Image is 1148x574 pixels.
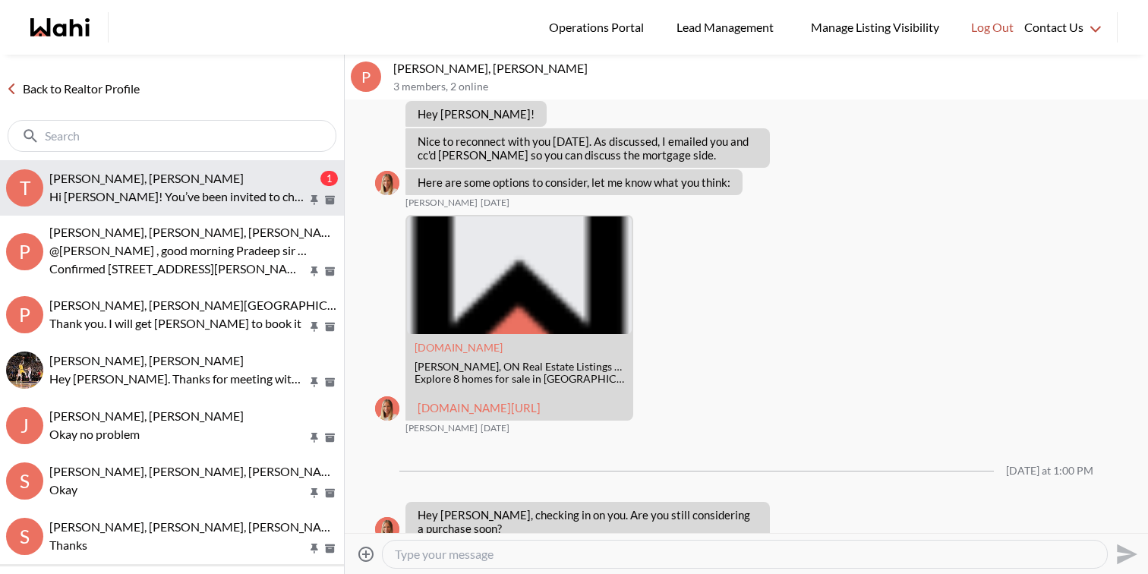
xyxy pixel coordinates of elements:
p: Thanks [49,536,307,554]
div: P [6,296,43,333]
button: Send [1108,537,1142,571]
img: a [6,352,43,389]
div: [DATE] at 1:00 PM [1006,465,1093,478]
div: S [6,462,43,500]
span: [PERSON_NAME], [PERSON_NAME] [49,353,244,367]
div: S [6,518,43,555]
a: Attachment [415,341,503,354]
time: 2025-08-07T20:54:21.869Z [481,422,509,434]
span: Log Out [971,17,1014,37]
span: [PERSON_NAME] [405,422,478,434]
button: Archive [322,194,338,207]
div: Explore 8 homes for sale in [GEOGRAPHIC_DATA] and get up to $10,000 cashback on your next home! F... [415,373,624,386]
img: M [375,396,399,421]
img: M [375,171,399,195]
p: Nice to reconnect with you [DATE]. As discussed, I emailed you and cc'd [PERSON_NAME] so you can ... [418,134,758,162]
time: 2025-08-07T20:54:12.536Z [481,197,509,209]
img: Pickering, ON Real Estate Listings & Homes for Sale | Wahi [407,216,632,334]
p: [PERSON_NAME], [PERSON_NAME] [393,61,1142,76]
div: J [6,407,43,444]
textarea: Type your message [395,547,1095,562]
span: [PERSON_NAME] [405,197,478,209]
button: Pin [307,542,321,555]
div: Michelle Ryckman [375,517,399,541]
button: Pin [307,487,321,500]
div: Michelle Ryckman [375,396,399,421]
button: Pin [307,431,321,444]
div: Michelle Ryckman [375,171,399,195]
button: Archive [322,265,338,278]
p: Okay no problem [49,425,307,443]
div: P [6,233,43,270]
img: M [375,517,399,541]
button: Archive [322,487,338,500]
p: Thank you. I will get [PERSON_NAME] to book it [49,314,307,333]
p: @[PERSON_NAME] , good morning Pradeep sir your showing is confirmed [49,241,307,260]
div: P [351,61,381,92]
button: Archive [322,376,338,389]
a: [DOMAIN_NAME][URL] [418,401,541,415]
p: Hey [PERSON_NAME]. Thanks for meeting with me just now. I have verified your identity now and wou... [49,370,307,388]
div: [PERSON_NAME], ON Real Estate Listings & Homes for Sale | Wahi [415,361,624,374]
div: T [6,169,43,207]
span: Manage Listing Visibility [806,17,944,37]
span: [PERSON_NAME], [PERSON_NAME], [PERSON_NAME], [PERSON_NAME] [49,519,443,534]
button: Pin [307,265,321,278]
span: [PERSON_NAME], [PERSON_NAME] [49,408,244,423]
p: 3 members , 2 online [393,80,1142,93]
p: Hey [PERSON_NAME]! [418,107,535,121]
p: Here are some options to consider, let me know what you think: [418,175,730,189]
span: [PERSON_NAME], [PERSON_NAME][GEOGRAPHIC_DATA] [49,298,367,312]
div: aleandro green, Faraz [6,352,43,389]
button: Archive [322,320,338,333]
button: Archive [322,542,338,555]
button: Archive [322,431,338,444]
button: Pin [307,376,321,389]
p: Hi [PERSON_NAME]! You’ve been invited to chat with your Wahi Realtor, [PERSON_NAME]. Feel free to... [49,188,307,206]
input: Search [45,128,302,143]
div: 1 [320,171,338,186]
p: Confirmed [STREET_ADDRESS][PERSON_NAME][PERSON_NAME] [DATE] • 5:30 PM See you guys later in the e... [49,260,307,278]
p: Okay [49,481,307,499]
span: [PERSON_NAME], [PERSON_NAME] [49,171,244,185]
span: [PERSON_NAME], [PERSON_NAME], [PERSON_NAME], [PERSON_NAME], [PERSON_NAME] [49,464,542,478]
p: Hey [PERSON_NAME], checking in on you. Are you still considering a purchase soon? [418,508,758,535]
span: Operations Portal [549,17,649,37]
button: Pin [307,194,321,207]
a: Wahi homepage [30,18,90,36]
span: Lead Management [676,17,779,37]
span: [PERSON_NAME], [PERSON_NAME], [PERSON_NAME] [49,225,343,239]
button: Pin [307,320,321,333]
